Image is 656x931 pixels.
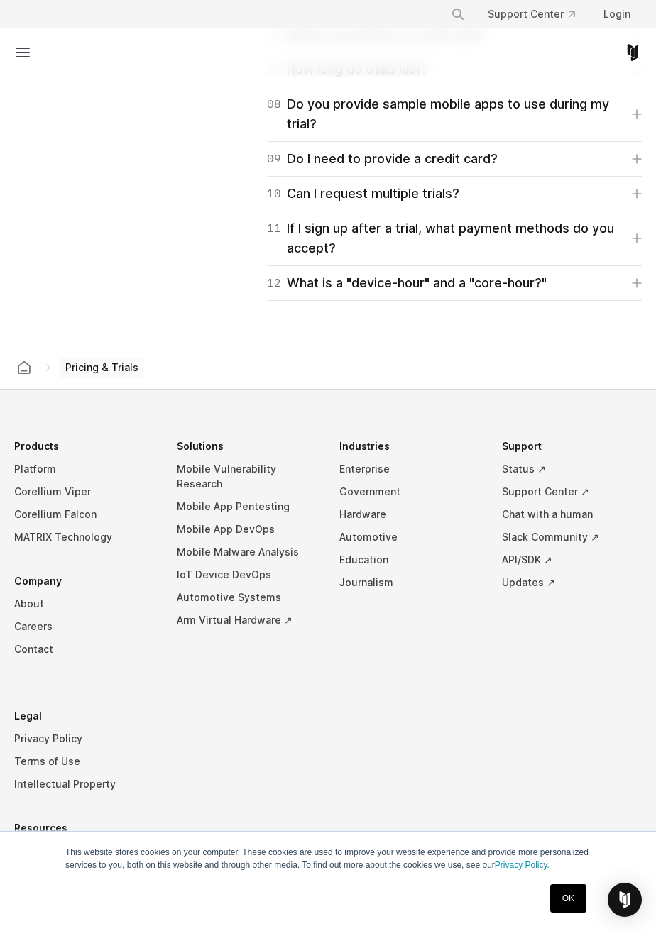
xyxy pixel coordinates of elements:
[177,518,317,541] a: Mobile App DevOps
[495,860,550,870] a: Privacy Policy.
[14,458,154,480] a: Platform
[476,1,586,27] a: Support Center
[339,571,479,594] a: Journalism
[267,94,281,134] span: 08
[267,219,281,258] span: 11
[14,526,154,549] a: MATRIX Technology
[177,495,317,518] a: Mobile App Pentesting
[177,609,317,632] a: Arm Virtual Hardware ↗
[14,773,642,795] a: Intellectual Property
[14,480,154,503] a: Corellium Viper
[608,883,642,917] div: Open Intercom Messenger
[267,273,281,293] span: 12
[267,219,632,258] div: If I sign up after a trial, what payment methods do you accept?
[177,541,317,563] a: Mobile Malware Analysis
[267,94,642,134] a: 08Do you provide sample mobile apps to use during my trial?
[60,358,144,378] span: Pricing & Trials
[267,149,498,169] div: Do I need to provide a credit card?
[65,846,591,871] p: This website stores cookies on your computer. These cookies are used to improve your website expe...
[267,219,642,258] a: 11If I sign up after a trial, what payment methods do you accept?
[177,586,317,609] a: Automotive Systems
[339,480,479,503] a: Government
[502,503,642,526] a: Chat with a human
[267,149,642,169] a: 09Do I need to provide a credit card?
[267,184,642,204] a: 10Can I request multiple trials?
[592,1,642,27] a: Login
[267,273,547,293] div: What is a "device-hour" and a "core-hour?"
[14,593,154,615] a: About
[177,458,317,495] a: Mobile Vulnerability Research
[267,184,459,204] div: Can I request multiple trials?
[339,503,479,526] a: Hardware
[339,526,479,549] a: Automotive
[11,358,37,378] a: Corellium home
[339,458,479,480] a: Enterprise
[177,563,317,586] a: IoT Device DevOps
[267,273,642,293] a: 12What is a "device-hour" and a "core-hour?"
[14,503,154,526] a: Corellium Falcon
[14,615,154,638] a: Careers
[14,638,154,661] a: Contact
[502,549,642,571] a: API/SDK ↗
[267,149,281,169] span: 09
[339,549,479,571] a: Education
[267,184,281,204] span: 10
[14,750,642,773] a: Terms of Use
[502,571,642,594] a: Updates ↗
[502,458,642,480] a: Status ↗
[502,526,642,549] a: Slack Community ↗
[267,94,632,134] div: Do you provide sample mobile apps to use during my trial?
[502,480,642,503] a: Support Center ↗
[624,44,642,61] a: Corellium Home
[550,884,586,913] a: OK
[439,1,642,27] div: Navigation Menu
[14,727,642,750] a: Privacy Policy
[445,1,471,27] button: Search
